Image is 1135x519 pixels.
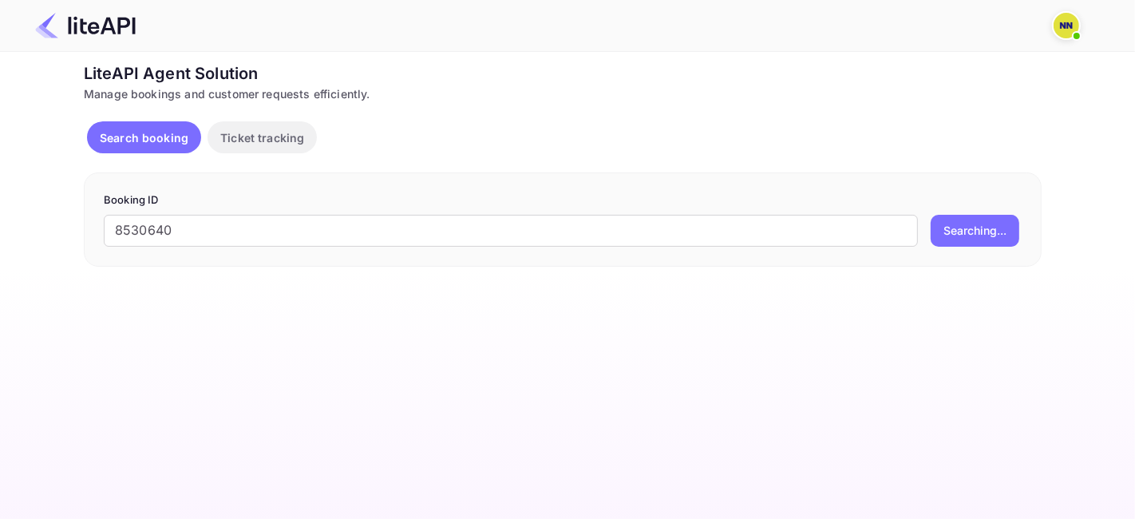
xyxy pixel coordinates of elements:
div: LiteAPI Agent Solution [84,61,1042,85]
button: Searching... [931,215,1019,247]
p: Booking ID [104,192,1022,208]
p: Search booking [100,129,188,146]
input: Enter Booking ID (e.g., 63782194) [104,215,918,247]
img: N/A N/A [1054,13,1079,38]
p: Ticket tracking [220,129,304,146]
img: LiteAPI Logo [35,13,136,38]
div: Manage bookings and customer requests efficiently. [84,85,1042,102]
